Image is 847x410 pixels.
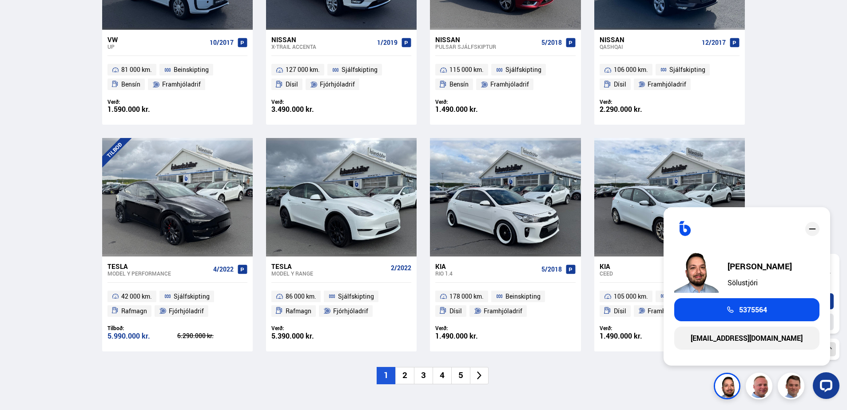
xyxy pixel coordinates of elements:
[600,106,670,113] div: 2.290.000 kr.
[174,291,210,302] span: Sjálfskipting
[210,39,234,46] span: 10/2017
[107,43,206,50] div: Up
[121,64,152,75] span: 81 000 km.
[177,333,247,339] div: 6.290.000 kr.
[83,135,109,162] button: Open LiveChat chat widget
[271,35,374,43] div: Nissan
[377,39,398,46] span: 1/2019
[121,306,147,316] span: Rafmagn
[13,56,103,72] button: Hefja spjall
[107,106,178,113] div: 1.590.000 kr.
[600,99,670,105] div: Verð:
[433,367,451,384] li: 4
[435,270,537,276] div: Rio 1.4
[13,23,103,31] h2: Hæhæ og velkomin/n
[451,367,470,384] li: 5
[102,256,253,351] a: Tesla Model Y PERFORMANCE 4/2022 42 000 km. Sjálfskipting Rafmagn Fjórhjóladrif Tilboð: 5.990.000...
[435,332,505,340] div: 1.490.000 kr.
[107,325,178,331] div: Tilboð:
[91,105,106,119] button: Send a message
[213,266,234,273] span: 4/2022
[391,264,411,272] span: 2/2022
[107,99,178,105] div: Verð:
[13,33,103,50] p: Endilega spjallaðu við okkur hér ef þig vantar aðstoð.
[702,39,726,46] span: 12/2017
[435,99,505,105] div: Verð:
[594,256,745,351] a: Kia Ceed 5/2017 105 000 km. Beinskipting Dísil Framhjóladrif Verð: 1.490.000 kr.
[728,262,792,271] div: [PERSON_NAME]
[505,64,541,75] span: Sjálfskipting
[648,306,686,316] span: Framhjóladrif
[449,64,484,75] span: 115 000 km.
[342,64,378,75] span: Sjálfskipting
[320,79,355,90] span: Fjórhjóladrif
[648,79,686,90] span: Framhjóladrif
[490,79,529,90] span: Framhjóladrif
[169,306,204,316] span: Fjórhjóladrif
[600,35,698,43] div: Nissan
[449,291,484,302] span: 178 000 km.
[121,79,140,90] span: Bensín
[614,79,626,90] span: Dísil
[271,43,374,50] div: X-Trail ACCENTA
[614,291,648,302] span: 105 000 km.
[107,262,210,270] div: Tesla
[435,106,505,113] div: 1.490.000 kr.
[271,106,342,113] div: 3.490.000 kr.
[395,367,414,384] li: 2
[377,367,395,384] li: 1
[271,332,342,340] div: 5.390.000 kr.
[107,332,178,340] div: 5.990.000 kr.
[484,306,522,316] span: Framhjóladrif
[674,248,719,293] img: nhp88E3Fdnt1Opn2.png
[728,279,792,287] div: Sölustjóri
[271,325,342,331] div: Verð:
[805,222,819,236] div: close
[107,270,210,276] div: Model Y PERFORMANCE
[107,35,206,43] div: VW
[600,325,670,331] div: Verð:
[449,306,462,316] span: Dísil
[102,30,253,125] a: VW Up 10/2017 81 000 km. Beinskipting Bensín Framhjóladrif Verð: 1.590.000 kr.
[600,262,716,270] div: Kia
[674,298,819,321] a: 5375564
[600,270,716,276] div: Ceed
[435,262,537,270] div: Kia
[594,30,745,125] a: Nissan Qashqai 12/2017 106 000 km. Sjálfskipting Dísil Framhjóladrif Verð: 2.290.000 kr.
[271,99,342,105] div: Verð:
[338,291,374,302] span: Sjálfskipting
[715,374,742,401] img: nhp88E3Fdnt1Opn2.png
[614,64,648,75] span: 106 000 km.
[435,35,537,43] div: Nissan
[430,256,581,351] a: Kia Rio 1.4 5/2018 178 000 km. Beinskipting Dísil Framhjóladrif Verð: 1.490.000 kr.
[600,332,670,340] div: 1.490.000 kr.
[286,79,298,90] span: Dísil
[674,327,819,350] a: [EMAIL_ADDRESS][DOMAIN_NAME]
[541,39,562,46] span: 5/2018
[271,270,387,276] div: Model Y RANGE
[162,79,201,90] span: Framhjóladrif
[121,291,152,302] span: 42 000 km.
[435,43,537,50] div: Pulsar SJÁLFSKIPTUR
[430,30,581,125] a: Nissan Pulsar SJÁLFSKIPTUR 5/2018 115 000 km. Sjálfskipting Bensín Framhjóladrif Verð: 1.490.000 kr.
[333,306,368,316] span: Fjórhjóladrif
[449,79,469,90] span: Bensín
[286,306,311,316] span: Rafmagn
[541,266,562,273] span: 5/2018
[286,64,320,75] span: 127 000 km.
[174,64,209,75] span: Beinskipting
[7,102,109,123] input: Skrifaðu skilaboðin hér inn og ýttu á Enter til að senda
[266,30,417,125] a: Nissan X-Trail ACCENTA 1/2019 127 000 km. Sjálfskipting Dísil Fjórhjóladrif Verð: 3.490.000 kr.
[414,367,433,384] li: 3
[600,43,698,50] div: Qashqai
[505,291,541,302] span: Beinskipting
[739,306,767,314] span: 5375564
[13,77,103,93] button: Skoða söluskrá
[669,64,705,75] span: Sjálfskipting
[614,306,626,316] span: Dísil
[435,325,505,331] div: Verð:
[286,291,316,302] span: 86 000 km.
[271,262,387,270] div: Tesla
[266,256,417,351] a: Tesla Model Y RANGE 2/2022 86 000 km. Sjálfskipting Rafmagn Fjórhjóladrif Verð: 5.390.000 kr.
